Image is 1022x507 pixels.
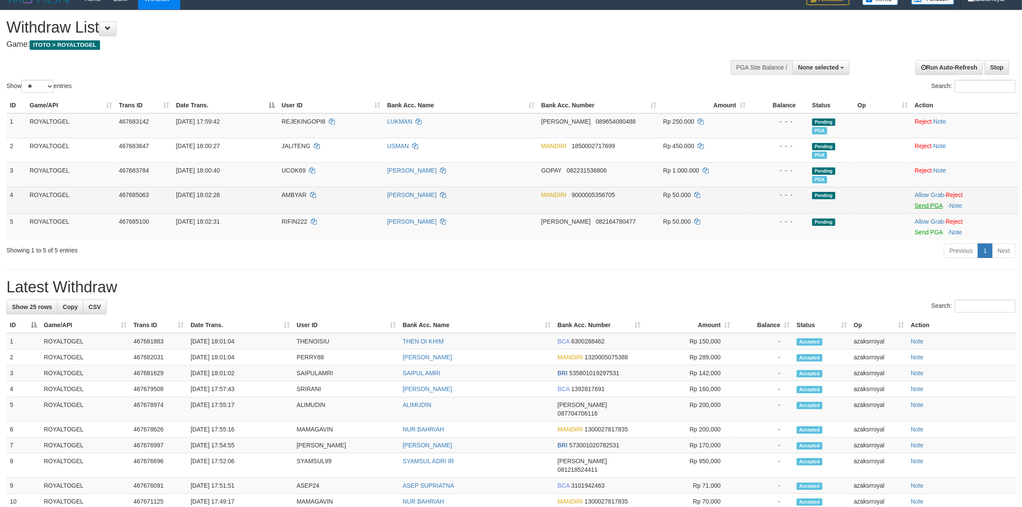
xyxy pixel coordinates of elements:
[187,381,293,397] td: [DATE] 17:57:43
[797,498,822,506] span: Accepted
[572,143,615,149] span: Copy 1850002717699 to clipboard
[907,317,1016,333] th: Action
[12,304,52,310] span: Show 25 rows
[119,143,149,149] span: 467683647
[797,402,822,409] span: Accepted
[282,118,325,125] span: REJEKINGOPI8
[985,60,1009,75] a: Stop
[6,138,26,162] td: 2
[130,453,187,478] td: 467676696
[850,422,907,437] td: azaksrroyal
[403,426,444,433] a: NUR BAHRIAH
[571,386,605,392] span: Copy 1392817691 to clipboard
[585,426,628,433] span: Copy 1300027817835 to clipboard
[187,422,293,437] td: [DATE] 17:55:16
[596,218,636,225] span: Copy 082164780477 to clipboard
[734,422,793,437] td: -
[6,478,40,494] td: 9
[403,338,444,345] a: THEN OI KHIM
[644,333,734,349] td: Rp 150,000
[293,397,399,422] td: ALIMUDIN
[40,317,130,333] th: Game/API: activate to sort column ascending
[26,187,115,213] td: ROYALTOGEL
[40,381,130,397] td: ROYALTOGEL
[387,118,412,125] a: LUKMAN
[911,386,924,392] a: Note
[40,437,130,453] td: ROYALTOGEL
[734,478,793,494] td: -
[946,218,963,225] a: Reject
[119,218,149,225] span: 467685100
[911,138,1019,162] td: ·
[187,333,293,349] td: [DATE] 18:01:04
[130,422,187,437] td: 467678626
[6,381,40,397] td: 4
[734,437,793,453] td: -
[934,143,946,149] a: Note
[752,191,805,199] div: - - -
[282,143,310,149] span: JALITENG
[812,167,835,175] span: Pending
[915,218,946,225] span: ·
[915,167,932,174] a: Reject
[6,187,26,213] td: 4
[812,176,827,183] span: Marked by azaksrroyal
[812,118,835,126] span: Pending
[6,365,40,381] td: 3
[992,243,1016,258] a: Next
[6,162,26,187] td: 3
[734,333,793,349] td: -
[130,365,187,381] td: 467681629
[387,218,437,225] a: [PERSON_NAME]
[6,349,40,365] td: 2
[6,437,40,453] td: 7
[387,191,437,198] a: [PERSON_NAME]
[797,442,822,449] span: Accepted
[558,458,607,464] span: [PERSON_NAME]
[6,113,26,138] td: 1
[569,370,619,376] span: Copy 535801019297531 to clipboard
[384,97,538,113] th: Bank Acc. Name: activate to sort column ascending
[187,317,293,333] th: Date Trans.: activate to sort column ascending
[752,117,805,126] div: - - -
[911,442,924,449] a: Note
[734,317,793,333] th: Balance: activate to sort column ascending
[585,354,628,361] span: Copy 1320005075388 to clipboard
[911,187,1019,213] td: ·
[734,349,793,365] td: -
[644,453,734,478] td: Rp 950,000
[644,381,734,397] td: Rp 160,000
[403,482,454,489] a: ASEP SUPRIATNA
[558,338,570,345] span: BCA
[403,442,452,449] a: [PERSON_NAME]
[812,192,835,199] span: Pending
[130,437,187,453] td: 467676997
[850,349,907,365] td: azaksrroyal
[809,97,854,113] th: Status
[558,466,597,473] span: Copy 081218524411 to clipboard
[88,304,101,310] span: CSV
[558,426,583,433] span: MANDIRI
[119,118,149,125] span: 467683142
[21,80,54,93] select: Showentries
[911,401,924,408] a: Note
[130,478,187,494] td: 467676091
[915,229,943,236] a: Send PGA
[978,243,992,258] a: 1
[83,300,106,314] a: CSV
[955,300,1016,313] input: Search:
[293,381,399,397] td: SRIRANI
[731,60,792,75] div: PGA Site Balance /
[812,127,827,134] span: Marked by azaksrroyal
[554,317,644,333] th: Bank Acc. Number: activate to sort column ascending
[660,97,749,113] th: Amount: activate to sort column ascending
[558,410,597,417] span: Copy 087704706116 to clipboard
[663,118,694,125] span: Rp 250.000
[6,97,26,113] th: ID
[792,60,849,75] button: None selected
[403,354,452,361] a: [PERSON_NAME]
[558,386,570,392] span: BCA
[558,482,570,489] span: BCA
[572,191,615,198] span: Copy 9000005356705 to clipboard
[911,213,1019,240] td: ·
